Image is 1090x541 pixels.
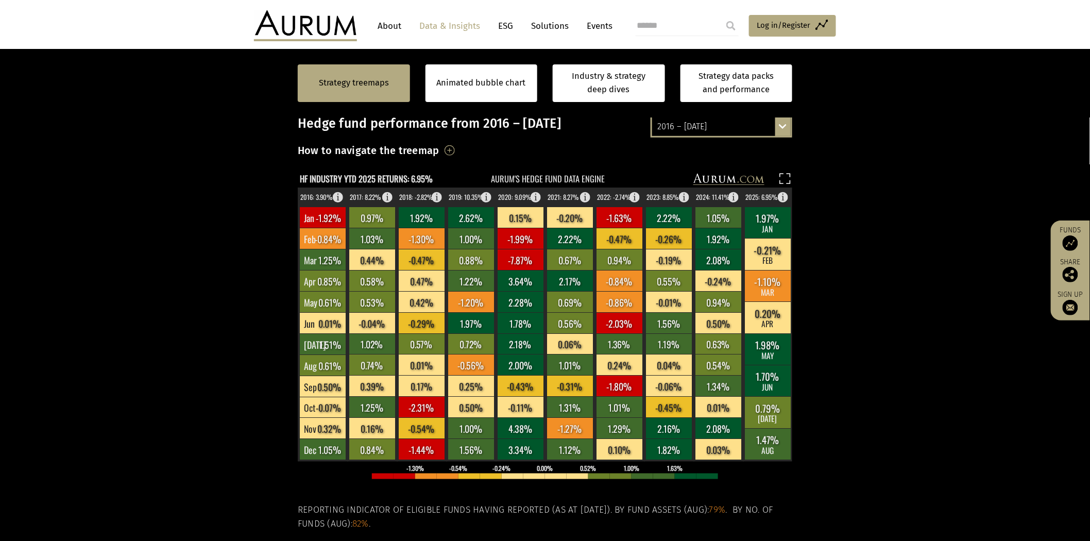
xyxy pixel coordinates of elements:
span: Log in/Register [757,19,810,31]
a: Strategy treemaps [319,76,389,90]
a: About [372,16,406,36]
img: Aurum [254,10,357,41]
img: Share this post [1063,267,1078,282]
a: Strategy data packs and performance [680,64,793,102]
span: 82% [352,518,369,529]
h3: Hedge fund performance from 2016 – [DATE] [298,116,792,131]
a: Solutions [526,16,574,36]
a: Animated bubble chart [437,76,526,90]
a: Funds [1056,226,1085,251]
div: 2016 – [DATE] [652,117,791,136]
img: Sign up to our newsletter [1063,300,1078,315]
h5: Reporting indicator of eligible funds having reported (as at [DATE]). By fund assets (Aug): . By ... [298,503,792,531]
a: Sign up [1056,290,1085,315]
a: Data & Insights [414,16,485,36]
div: Share [1056,259,1085,282]
span: 79% [709,504,726,515]
a: Industry & strategy deep dives [553,64,665,102]
a: Events [582,16,612,36]
a: ESG [493,16,518,36]
img: Access Funds [1063,235,1078,251]
a: Log in/Register [749,15,836,37]
input: Submit [721,15,741,36]
h3: How to navigate the treemap [298,142,439,159]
